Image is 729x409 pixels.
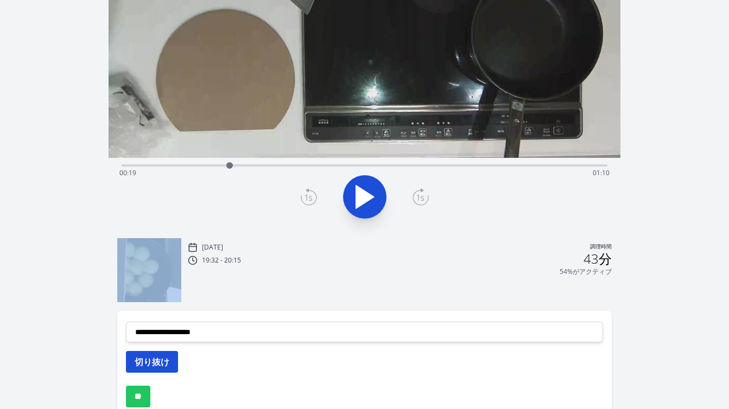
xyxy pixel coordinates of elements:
[202,255,241,265] font: 19:32 - 20:15
[126,351,178,373] button: 切り抜け
[119,168,136,177] font: 00:19
[584,250,612,267] font: 43分
[135,356,169,368] font: 切り抜け
[202,242,223,252] font: [DATE]
[560,267,612,276] font: 54%がアクティブ
[590,243,612,250] font: 調理時間
[593,168,610,177] font: 01:10
[117,238,181,302] img: 250917103335_thumb.jpeg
